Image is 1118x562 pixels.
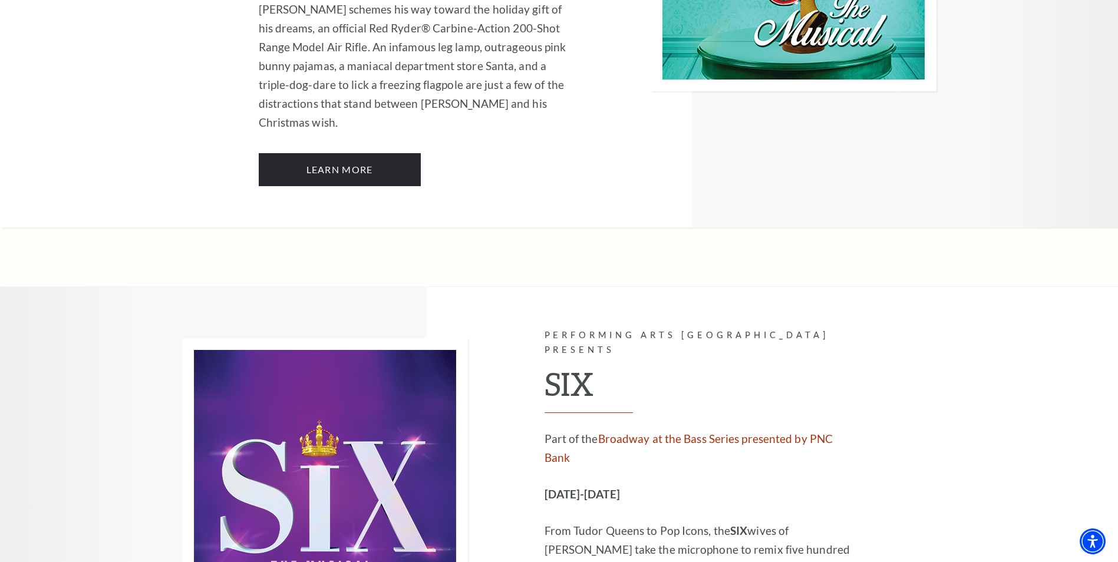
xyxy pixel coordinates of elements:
[545,429,860,467] p: Part of the
[1080,528,1106,554] div: Accessibility Menu
[545,365,860,413] h2: SIX
[545,432,833,464] a: Broadway at the Bass Series presented by PNC Bank
[730,524,747,537] strong: SIX
[545,328,860,358] p: Performing Arts [GEOGRAPHIC_DATA] Presents
[545,487,620,501] strong: [DATE]-[DATE]
[259,153,421,186] a: Learn More A Christmas Story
